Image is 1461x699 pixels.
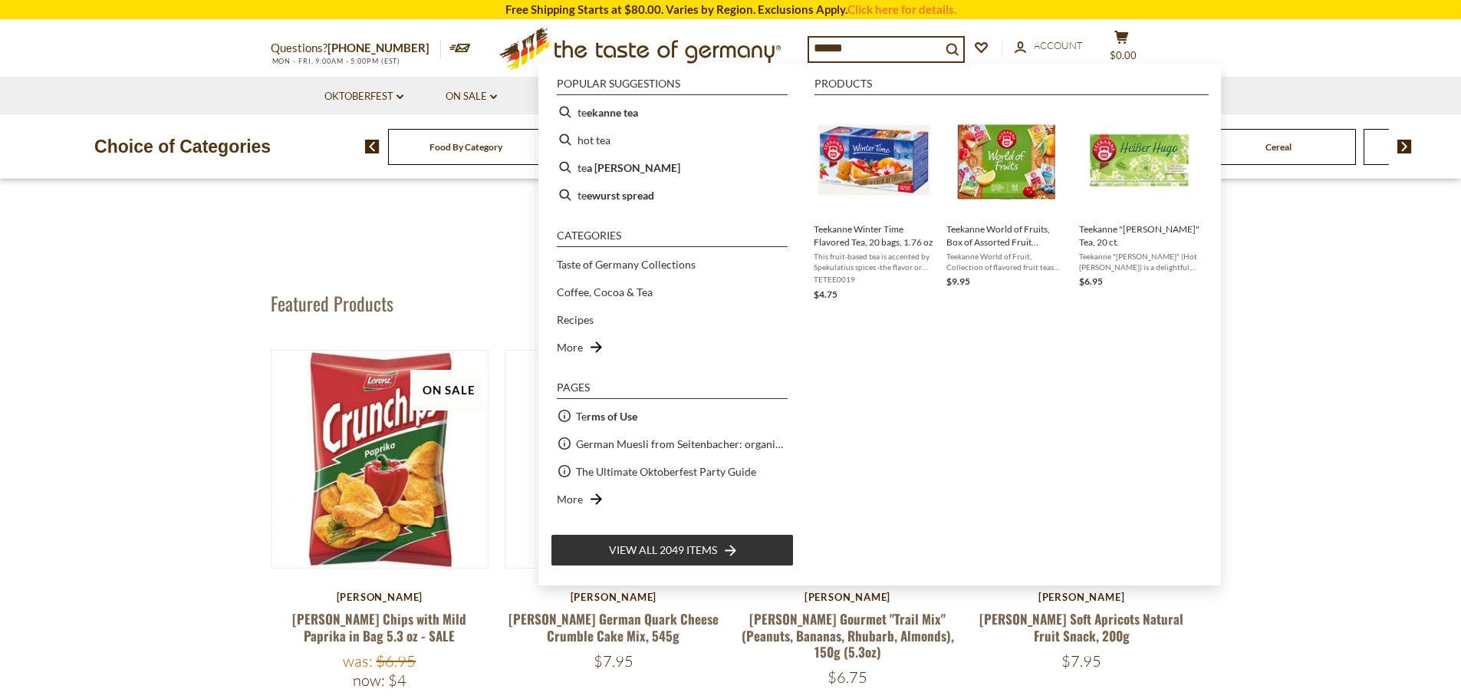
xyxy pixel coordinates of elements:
b: a [PERSON_NAME] [587,159,680,176]
li: Coffee, Cocoa & Tea [551,278,794,305]
span: Teekanne World of Fruits, Box of Assorted Fruit Flavored Tea, 30 bags, 68.75 grams [946,223,1067,249]
li: Recipes [551,305,794,333]
img: Lorenz Crunch Chips with Mild Paprika in Bag 5.3 oz - SALE [271,351,489,568]
span: Te [576,407,637,425]
li: Teekanne Winter Time Flavored Tea, 20 bags, 1.76 oz [808,98,940,308]
div: [PERSON_NAME] [505,591,723,603]
button: $0.00 [1099,30,1145,68]
li: tea wurst [551,153,794,181]
li: View all 2049 items [551,534,794,566]
span: $7.95 [594,651,633,671]
li: teekanne tea [551,98,794,126]
li: German Muesli from Seitenbacher: organic and natural food at its best. [551,430,794,457]
img: Kathi German Quark Cheese Crumble Cake Mix, 545g [505,351,722,568]
a: Coffee, Cocoa & Tea [557,283,653,301]
li: Categories [557,230,788,247]
a: [PHONE_NUMBER] [327,41,429,54]
b: ewurst spread [587,186,654,204]
a: Click here for details. [847,2,956,16]
a: [PERSON_NAME] Soft Apricots Natural Fruit Snack, 200g [979,609,1183,645]
a: Terms of Use [576,407,637,425]
span: Account [1034,39,1083,51]
div: [PERSON_NAME] [739,591,957,603]
a: German Muesli from Seitenbacher: organic and natural food at its best. [576,435,788,453]
li: Pages [557,382,788,399]
div: [PERSON_NAME] [972,591,1191,603]
span: TETEE0019 [814,274,934,285]
a: [PERSON_NAME] Chips with Mild Paprika in Bag 5.3 oz - SALE [292,609,466,645]
li: Popular suggestions [557,78,788,95]
span: $4.75 [814,289,837,300]
li: Teekanne World of Fruits, Box of Assorted Fruit Flavored Tea, 30 bags, 68.75 grams [940,98,1073,308]
a: [PERSON_NAME] Gourmet "Trail Mix" (Peanuts, Bananas, Rhubarb, Almonds), 150g (5.3oz) [742,609,954,661]
h1: Featured Products [271,292,393,315]
span: Teekanne "[PERSON_NAME]" Tea, 20 ct. [1079,223,1199,249]
span: $4 [388,671,406,690]
span: $9.95 [946,275,970,287]
span: Teekanne Winter Time Flavored Tea, 20 bags, 1.76 oz [814,223,934,249]
a: Oktoberfest [324,88,403,105]
a: Teekanne World of Fruits Flavored TeaTeekanne World of Fruits, Box of Assorted Fruit Flavored Tea... [946,104,1067,302]
li: Products [814,78,1209,95]
li: Taste of Germany Collections [551,250,794,278]
li: More [551,485,794,513]
p: Questions? [271,38,441,58]
a: Food By Category [429,141,502,153]
a: Cereal [1265,141,1292,153]
b: rms of Use [587,410,637,423]
a: Teekanne Winter Time Flavored Tea, 20 bags, 1.76 ozThis fruit-based tea is accented by Spekulatiu... [814,104,934,302]
span: $6.75 [828,668,867,687]
a: Taste of Germany Collections [557,256,696,273]
img: Teekanne Heisser Hugo Tea [1084,104,1195,216]
li: More [551,333,794,361]
a: [PERSON_NAME] German Quark Cheese Crumble Cake Mix, 545g [508,609,719,645]
li: hot tea [551,126,794,153]
li: The Ultimate Oktoberfest Party Guide [551,457,794,485]
div: Instant Search Results [538,64,1221,585]
span: Teekanne World of Fruit, Collection of flavored fruit teas includes 6 different kinds of infusion... [946,251,1067,272]
li: Teekanne "Heisser Hugo" Tea, 20 ct. [1073,98,1206,308]
span: This fruit-based tea is accented by Spekulatius spices -the flavor or the winter holidays. A pure... [814,251,934,272]
img: previous arrow [365,140,380,153]
span: $6.95 [376,651,416,671]
a: Account [1015,38,1083,54]
li: Terms of Use [551,402,794,430]
img: next arrow [1397,140,1412,153]
span: View all 2049 items [609,542,717,559]
li: teewurst spread [551,181,794,209]
a: Recipes [557,311,594,328]
a: The Ultimate Oktoberfest Party Guide [576,463,756,480]
label: Was: [343,651,373,671]
img: Teekanne World of Fruits Flavored Tea [951,104,1062,216]
span: MON - FRI, 9:00AM - 5:00PM (EST) [271,57,401,65]
span: $7.95 [1061,651,1101,671]
label: Now: [353,671,385,690]
a: Teekanne Heisser Hugo TeaTeekanne "[PERSON_NAME]" Tea, 20 ct.Teekanne "[PERSON_NAME]" (Hot [PERSO... [1079,104,1199,302]
b: ekanne tea [587,104,638,121]
a: On Sale [446,88,497,105]
span: $0.00 [1110,49,1137,61]
span: Teekanne "[PERSON_NAME]" (Hot [PERSON_NAME]) is a delightful, nourishing tea made from is a white... [1079,251,1199,272]
span: $6.95 [1079,275,1103,287]
div: [PERSON_NAME] [271,591,489,603]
